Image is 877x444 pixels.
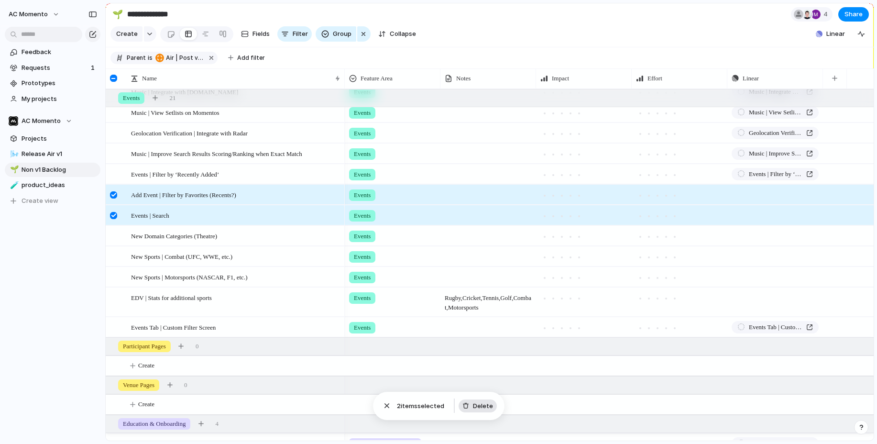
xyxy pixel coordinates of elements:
[22,78,97,88] span: Prototypes
[647,74,662,83] span: Effort
[5,163,100,177] a: 🌱Non v1 Backlog
[5,194,100,208] button: Create view
[397,402,401,410] span: 2
[131,230,217,241] span: New Domain Categories (Theatre)
[361,74,393,83] span: Feature Area
[354,293,371,303] span: Events
[441,288,536,312] span: Rugby, Cricket, Tennis, Golf, Combat, Motorsports
[354,190,371,200] span: Events
[826,29,845,39] span: Linear
[354,252,371,262] span: Events
[732,168,819,180] a: Events | Filter by ‘Recently Added’
[732,127,819,139] a: Geolocation Verification | Integrate with Radar
[732,106,819,119] a: Music | View Setlists on Momentos
[552,74,569,83] span: Impact
[237,54,265,62] span: Add filter
[823,10,831,19] span: 4
[354,129,371,138] span: Events
[838,7,869,22] button: Share
[215,419,219,429] span: 4
[91,63,97,73] span: 1
[155,54,203,62] span: Air | Post v1 (i.e. Q1 2026)
[354,170,371,179] span: Events
[456,74,471,83] span: Notes
[5,76,100,90] a: Prototypes
[112,8,123,21] div: 🌱
[22,149,97,159] span: Release Air v1
[749,169,802,179] span: Events | Filter by ‘Recently Added’
[131,127,248,138] span: Geolocation Verification | Integrate with Radar
[354,149,371,159] span: Events
[123,419,186,429] span: Education & Onboarding
[22,165,97,175] span: Non v1 Backlog
[749,128,802,138] span: Geolocation Verification | Integrate with Radar
[131,251,232,262] span: New Sports | Combat (UFC, WWE, etc.)
[116,29,138,39] span: Create
[123,380,154,390] span: Venue Pages
[354,211,371,221] span: Events
[131,292,212,303] span: EDV | Stats for additional sports
[22,134,97,144] span: Projects
[131,271,247,282] span: New Sports | Motorsports (NASCAR, F1, etc.)
[22,196,58,206] span: Create view
[146,53,154,63] button: is
[749,108,802,117] span: Music | View Setlists on Momentos
[390,29,416,39] span: Collapse
[22,47,97,57] span: Feedback
[9,149,18,159] button: 🌬️
[10,180,17,191] div: 🧪
[252,29,270,39] span: Fields
[22,63,88,73] span: Requests
[148,54,153,62] span: is
[138,361,154,370] span: Create
[222,51,271,65] button: Add filter
[374,26,420,42] button: Collapse
[131,107,219,118] span: Music | View Setlists on Momentos
[812,27,849,41] button: Linear
[5,61,100,75] a: Requests1
[4,7,65,22] button: AC Momento
[131,148,302,159] span: Music | Improve Search Results Scoring/Ranking when Exact Match
[237,26,274,42] button: Fields
[142,74,157,83] span: Name
[473,401,493,411] span: Delete
[354,232,371,241] span: Events
[732,321,819,333] a: Events Tab | Custom Filter Screen
[123,342,166,351] span: Participant Pages
[749,322,802,332] span: Events Tab | Custom Filter Screen
[459,400,497,413] button: Delete
[749,149,802,158] span: Music | Improve Search Results Scoring/Ranking when Exact Match
[123,93,140,103] span: Events
[22,180,97,190] span: product_ideas
[131,189,236,200] span: Add Event | Filter by Favorites (Recents?)
[354,273,371,282] span: Events
[138,400,154,409] span: Create
[131,210,169,221] span: Events | Search
[10,149,17,160] div: 🌬️
[22,94,97,104] span: My projects
[127,54,146,62] span: Parent
[5,147,100,161] a: 🌬️Release Air v1
[166,54,203,62] span: Air | Post v1 (i.e. Q1 2026)
[9,10,48,19] span: AC Momento
[131,322,216,333] span: Events Tab | Custom Filter Screen
[743,74,759,83] span: Linear
[5,178,100,192] a: 🧪product_ideas
[5,45,100,59] a: Feedback
[9,165,18,175] button: 🌱
[131,168,219,179] span: Events | Filter by ‘Recently Added’
[184,380,187,390] span: 0
[333,29,351,39] span: Group
[316,26,356,42] button: Group
[153,53,205,63] button: Air | Post v1 (i.e. Q1 2026)
[110,26,143,42] button: Create
[293,29,308,39] span: Filter
[169,93,175,103] span: 21
[277,26,312,42] button: Filter
[844,10,863,19] span: Share
[354,108,371,118] span: Events
[22,116,61,126] span: AC Momento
